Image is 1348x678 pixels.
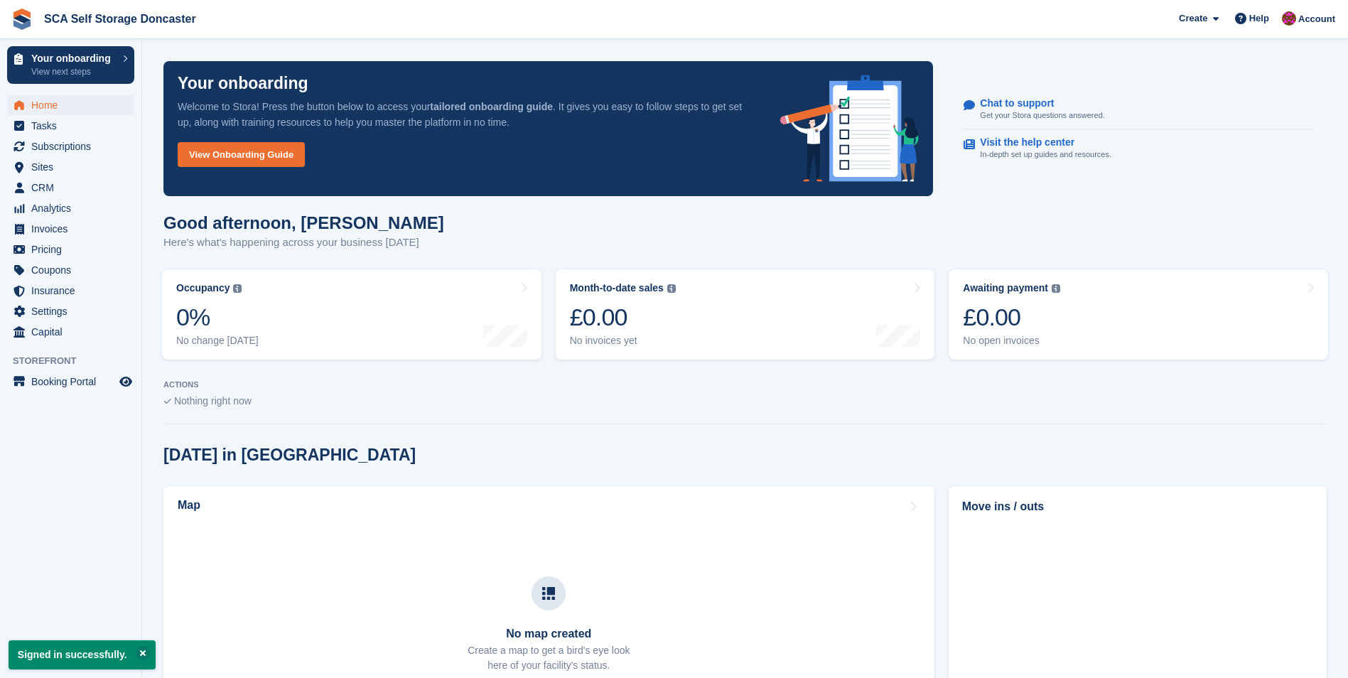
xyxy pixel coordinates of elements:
[31,372,117,392] span: Booking Portal
[980,109,1104,122] p: Get your Stora questions answered.
[468,643,630,673] p: Create a map to get a bird's eye look here of your facility's status.
[9,640,156,669] p: Signed in successfully.
[13,354,141,368] span: Storefront
[980,97,1093,109] p: Chat to support
[963,335,1060,347] div: No open invoices
[233,284,242,293] img: icon-info-grey-7440780725fd019a000dd9b08b2336e03edf1995a4989e88bcd33f0948082b44.svg
[178,142,305,167] a: View Onboarding Guide
[7,260,134,280] a: menu
[570,303,676,332] div: £0.00
[963,282,1048,294] div: Awaiting payment
[964,129,1313,168] a: Visit the help center In-depth set up guides and resources.
[7,219,134,239] a: menu
[964,90,1313,129] a: Chat to support Get your Stora questions answered.
[468,628,630,640] h3: No map created
[31,322,117,342] span: Capital
[570,282,664,294] div: Month-to-date sales
[1298,12,1335,26] span: Account
[7,157,134,177] a: menu
[556,269,935,360] a: Month-to-date sales £0.00 No invoices yet
[31,157,117,177] span: Sites
[31,198,117,218] span: Analytics
[430,101,553,112] strong: tailored onboarding guide
[176,282,230,294] div: Occupancy
[117,373,134,390] a: Preview store
[178,99,757,130] p: Welcome to Stora! Press the button below to access your . It gives you easy to follow steps to ge...
[7,136,134,156] a: menu
[949,269,1328,360] a: Awaiting payment £0.00 No open invoices
[163,235,444,251] p: Here's what's happening across your business [DATE]
[31,116,117,136] span: Tasks
[7,240,134,259] a: menu
[176,335,259,347] div: No change [DATE]
[163,399,171,404] img: blank_slate_check_icon-ba018cac091ee9be17c0a81a6c232d5eb81de652e7a59be601be346b1b6ddf79.svg
[31,136,117,156] span: Subscriptions
[980,149,1111,161] p: In-depth set up guides and resources.
[163,213,444,232] h1: Good afternoon, [PERSON_NAME]
[31,240,117,259] span: Pricing
[7,301,134,321] a: menu
[570,335,676,347] div: No invoices yet
[7,116,134,136] a: menu
[1249,11,1269,26] span: Help
[31,301,117,321] span: Settings
[1179,11,1207,26] span: Create
[780,75,920,182] img: onboarding-info-6c161a55d2c0e0a8cae90662b2fe09162a5109e8cc188191df67fb4f79e88e88.svg
[178,499,200,512] h2: Map
[542,587,555,600] img: map-icn-33ee37083ee616e46c38cad1a60f524a97daa1e2b2c8c0bc3eb3415660979fc1.svg
[31,95,117,115] span: Home
[7,46,134,84] a: Your onboarding View next steps
[667,284,676,293] img: icon-info-grey-7440780725fd019a000dd9b08b2336e03edf1995a4989e88bcd33f0948082b44.svg
[7,281,134,301] a: menu
[176,303,259,332] div: 0%
[31,260,117,280] span: Coupons
[7,322,134,342] a: menu
[1282,11,1296,26] img: Sarah Race
[31,53,116,63] p: Your onboarding
[162,269,541,360] a: Occupancy 0% No change [DATE]
[980,136,1100,149] p: Visit the help center
[31,281,117,301] span: Insurance
[11,9,33,30] img: stora-icon-8386f47178a22dfd0bd8f6a31ec36ba5ce8667c1dd55bd0f319d3a0aa187defe.svg
[7,178,134,198] a: menu
[31,178,117,198] span: CRM
[963,303,1060,332] div: £0.00
[7,95,134,115] a: menu
[962,498,1313,515] h2: Move ins / outs
[1052,284,1060,293] img: icon-info-grey-7440780725fd019a000dd9b08b2336e03edf1995a4989e88bcd33f0948082b44.svg
[31,219,117,239] span: Invoices
[38,7,202,31] a: SCA Self Storage Doncaster
[31,65,116,78] p: View next steps
[178,75,308,92] p: Your onboarding
[163,380,1327,389] p: ACTIONS
[163,446,416,465] h2: [DATE] in [GEOGRAPHIC_DATA]
[7,198,134,218] a: menu
[174,395,252,407] span: Nothing right now
[7,372,134,392] a: menu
